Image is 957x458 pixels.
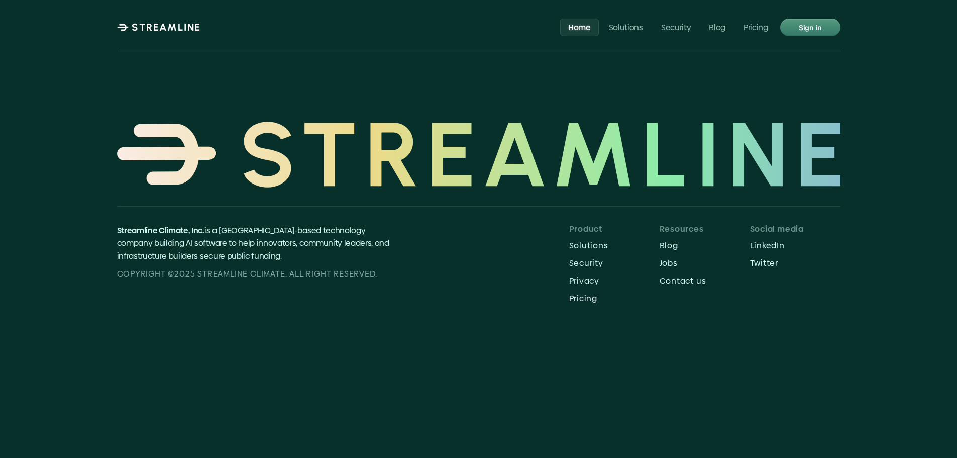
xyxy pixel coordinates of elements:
p: Twitter [750,258,840,268]
a: Jobs [660,255,750,271]
p: Solutions [569,241,660,250]
p: Privacy [569,276,660,286]
p: Blog [660,241,750,250]
a: STREAMLINE [117,21,201,33]
p: STREAMLINE [132,21,201,33]
p: Social media [750,224,840,234]
p: Jobs [660,258,750,268]
a: Pricing [735,18,776,36]
p: Solutions [608,22,643,32]
a: Twitter [750,255,840,271]
a: Contact us [660,273,750,289]
span: Streamline Climate, Inc. [117,225,204,236]
p: Pricing [569,294,660,303]
p: is a [GEOGRAPHIC_DATA]-based technology company building AI software to help innovators, communit... [117,224,400,263]
a: Home [560,18,599,36]
p: Home [568,22,591,32]
p: Resources [660,224,750,234]
p: Security [661,22,691,32]
a: Blog [660,238,750,253]
a: Pricing [569,291,660,306]
p: Sign in [798,21,821,34]
p: Pricing [743,22,768,32]
a: Security [653,18,699,36]
p: Product [569,224,660,234]
p: Copyright ©2025 Streamline CLIMATE. all right reserved. [117,267,400,281]
a: Sign in [780,19,840,36]
a: LinkedIn [750,238,840,253]
p: Contact us [660,276,750,286]
a: Blog [701,18,733,36]
p: Security [569,258,660,268]
a: Privacy [569,273,660,289]
p: LinkedIn [750,241,840,250]
a: Security [569,255,660,271]
p: Blog [709,22,725,32]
